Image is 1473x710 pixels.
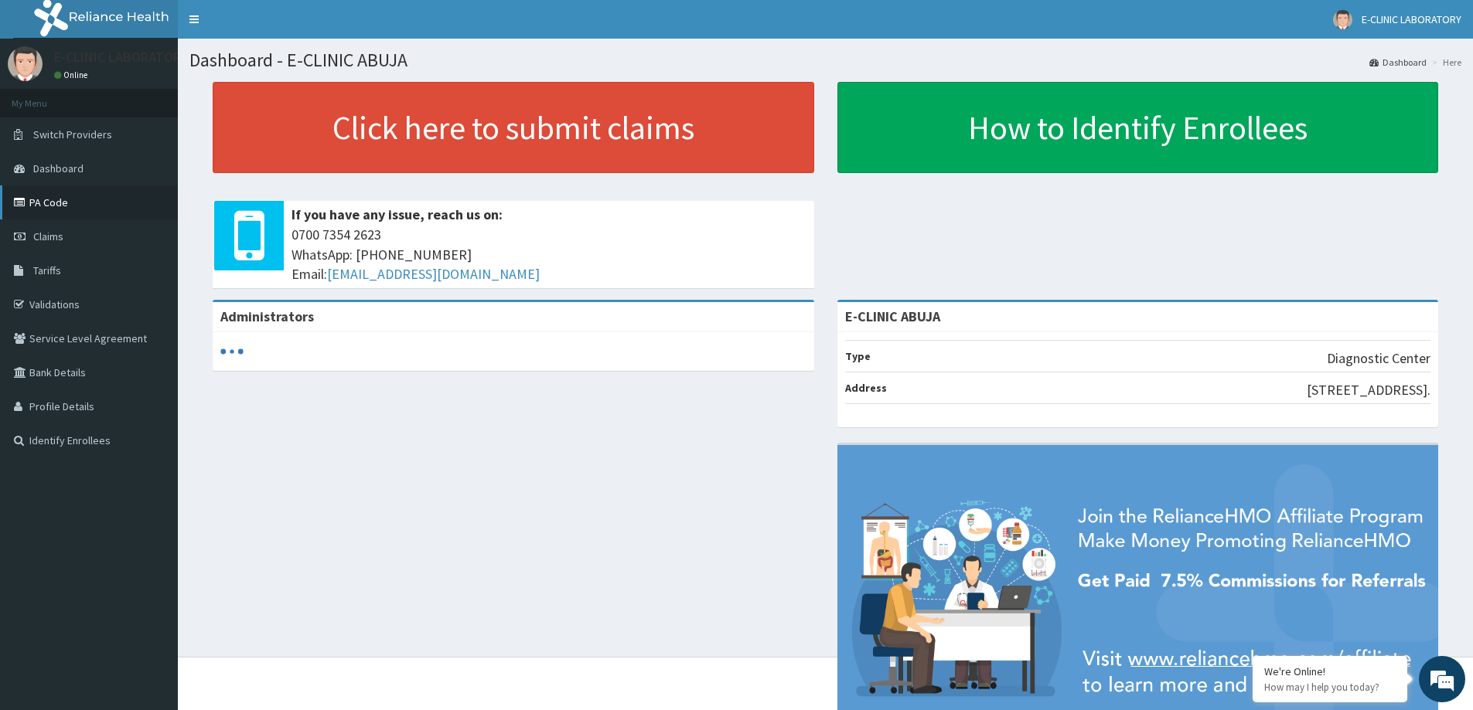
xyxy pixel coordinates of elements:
a: Dashboard [1369,56,1427,69]
b: If you have any issue, reach us on: [292,206,503,223]
p: How may I help you today? [1264,681,1396,694]
p: E-CLINIC LABORATORY [54,50,188,64]
span: Claims [33,229,63,243]
b: Address [845,381,887,395]
a: Online [54,70,91,80]
img: User Image [1333,10,1352,29]
a: How to Identify Enrollees [837,82,1439,173]
span: Dashboard [33,161,84,175]
p: [STREET_ADDRESS]. [1307,380,1430,400]
a: [EMAIL_ADDRESS][DOMAIN_NAME] [327,265,540,283]
svg: audio-loading [220,340,244,363]
h1: Dashboard - E-CLINIC ABUJA [189,50,1461,70]
li: Here [1428,56,1461,69]
span: Switch Providers [33,127,112,141]
b: Type [845,349,871,363]
img: User Image [8,46,43,81]
span: E-CLINIC LABORATORY [1362,12,1461,26]
a: Click here to submit claims [213,82,814,173]
span: 0700 7354 2623 WhatsApp: [PHONE_NUMBER] Email: [292,225,806,284]
div: We're Online! [1264,664,1396,678]
p: Diagnostic Center [1327,348,1430,369]
b: Administrators [220,307,314,325]
span: Tariffs [33,263,61,277]
strong: E-CLINIC ABUJA [845,307,940,325]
